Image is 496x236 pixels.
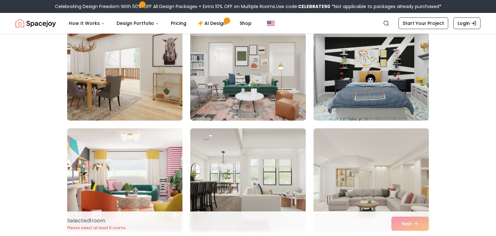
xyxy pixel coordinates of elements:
[190,17,305,121] img: Room room-11
[276,3,330,10] span: Use code:
[453,17,480,29] a: Login
[67,17,182,121] img: Room room-10
[64,17,257,30] nav: Main
[298,3,330,10] b: CELEBRATE50
[67,225,126,231] p: Please select at least 5 rooms
[330,3,441,10] span: *Not applicable to packages already purchased*
[55,3,441,10] div: Celebrating Design Freedom With 50% OFF All Design Packages + Extra 10% OFF on Multiple Rooms.
[234,17,257,30] a: Shop
[267,19,275,27] img: United States
[15,17,56,30] img: Spacejoy Logo
[166,17,191,30] a: Pricing
[314,17,429,121] img: Room room-12
[193,17,233,30] a: AI Design
[111,17,164,30] button: Design Portfolio
[398,17,448,29] a: Start Your Project
[190,128,305,232] img: Room room-14
[64,17,110,30] button: How It Works
[314,128,429,232] img: Room room-15
[15,17,56,30] a: Spacejoy
[67,217,126,225] p: Selected 1 room
[64,126,185,234] img: Room room-13
[15,13,480,34] nav: Global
